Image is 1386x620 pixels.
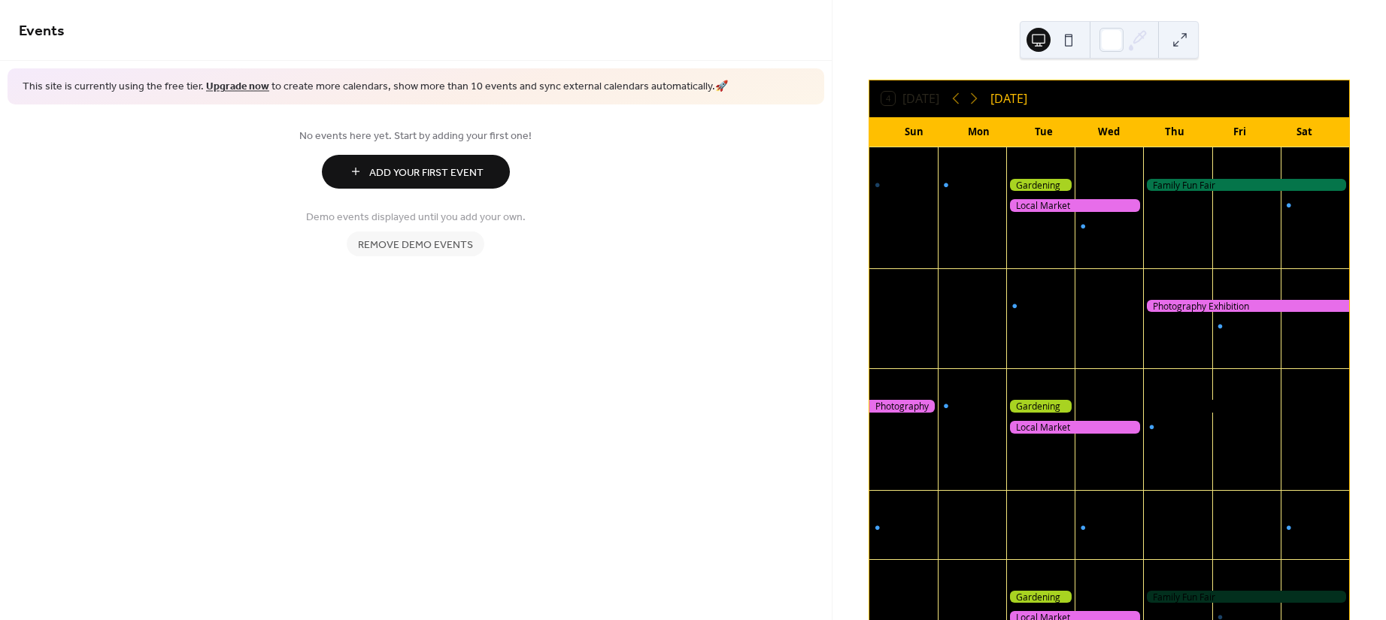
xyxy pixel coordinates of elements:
[1006,199,1143,212] div: Local Market
[19,128,813,144] span: No events here yet. Start by adding your first one!
[1281,522,1349,545] div: Morning Yoga Bliss
[1006,179,1075,192] div: Gardening Workshop
[874,153,890,169] div: 31
[938,400,1006,423] div: Morning Yoga Bliss
[874,274,890,290] div: 7
[1088,522,1137,545] div: Morning Yoga Bliss
[883,522,932,545] div: Morning Yoga Bliss
[869,300,938,323] div: Book Club Gathering
[1143,400,1280,413] div: Outdoor Adventure Day
[869,522,938,545] div: Morning Yoga Bliss
[1011,564,1027,581] div: 30
[1285,374,1302,390] div: 20
[1079,153,1096,169] div: 3
[306,209,526,225] span: Demo events displayed until you add your own.
[1281,199,1349,222] div: Morning Yoga Bliss
[869,179,938,202] div: Morning Yoga Bliss
[1075,522,1143,545] div: Morning Yoga Bliss
[1207,117,1272,147] div: Fri
[1294,522,1343,545] div: Morning Yoga Bliss
[1079,374,1096,390] div: 17
[881,117,947,147] div: Sun
[1006,522,1075,545] div: Seniors' Social Tea
[1006,591,1075,603] div: Gardening Workshop
[1285,564,1302,581] div: 4
[19,17,65,46] span: Events
[942,153,959,169] div: 1
[1217,564,1233,581] div: 3
[942,374,959,390] div: 15
[23,80,728,95] span: This site is currently using the free tier. to create more calendars, show more than 10 events an...
[1281,400,1349,423] div: Open Mic Night
[1020,300,1069,323] div: Morning Yoga Bliss
[1079,564,1096,581] div: 1
[938,179,1006,202] div: Fitness Bootcamp
[1011,153,1027,169] div: 2
[946,117,1011,147] div: Mon
[1143,179,1348,192] div: Family Fun Fair
[942,495,959,512] div: 22
[1285,153,1302,169] div: 6
[990,89,1027,107] div: [DATE]
[1011,117,1077,147] div: Tue
[1217,374,1233,390] div: 19
[1143,421,1212,444] div: Morning Yoga Bliss
[869,400,938,413] div: Photography Exhibition
[942,274,959,290] div: 8
[1212,320,1281,343] div: Morning Yoga Bliss
[942,564,959,581] div: 29
[1006,400,1075,413] div: Gardening Workshop
[1142,117,1207,147] div: Thu
[1006,421,1143,434] div: Local Market
[358,237,473,253] span: Remove demo events
[1020,331,1069,355] div: Seniors' Social Tea
[1011,374,1027,390] div: 16
[1148,495,1164,512] div: 25
[1226,320,1275,343] div: Morning Yoga Bliss
[1294,231,1343,254] div: Open Mic Night
[1148,374,1164,390] div: 18
[1088,442,1137,477] div: Culinary Cooking Class
[874,374,890,390] div: 14
[1143,300,1348,313] div: Photography Exhibition
[1285,495,1302,512] div: 27
[1148,153,1164,169] div: 4
[1088,220,1137,243] div: Morning Yoga Bliss
[1011,495,1027,512] div: 23
[1294,400,1343,423] div: Open Mic Night
[1217,495,1233,512] div: 26
[1006,300,1075,323] div: Morning Yoga Bliss
[883,300,932,323] div: Book Club Gathering
[1011,274,1027,290] div: 9
[1079,495,1096,512] div: 24
[883,179,932,202] div: Morning Yoga Bliss
[1285,274,1302,290] div: 13
[322,155,510,189] button: Add Your First Event
[1148,564,1164,581] div: 2
[1294,199,1343,222] div: Morning Yoga Bliss
[874,495,890,512] div: 21
[874,564,890,581] div: 28
[1075,442,1143,477] div: Culinary Cooking Class
[206,77,269,97] a: Upgrade now
[1148,274,1164,290] div: 11
[347,231,484,256] button: Remove demo events
[1077,117,1142,147] div: Wed
[1006,331,1075,355] div: Seniors' Social Tea
[1020,522,1069,545] div: Seniors' Social Tea
[369,165,484,180] span: Add Your First Event
[1217,274,1233,290] div: 12
[951,400,1000,423] div: Morning Yoga Bliss
[1075,220,1143,243] div: Morning Yoga Bliss
[1157,421,1206,444] div: Morning Yoga Bliss
[1272,117,1337,147] div: Sat
[1079,274,1096,290] div: 10
[951,179,1000,202] div: Fitness Bootcamp
[1217,153,1233,169] div: 5
[1143,591,1348,603] div: Family Fun Fair
[19,155,813,189] a: Add Your First Event
[1281,231,1349,254] div: Open Mic Night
